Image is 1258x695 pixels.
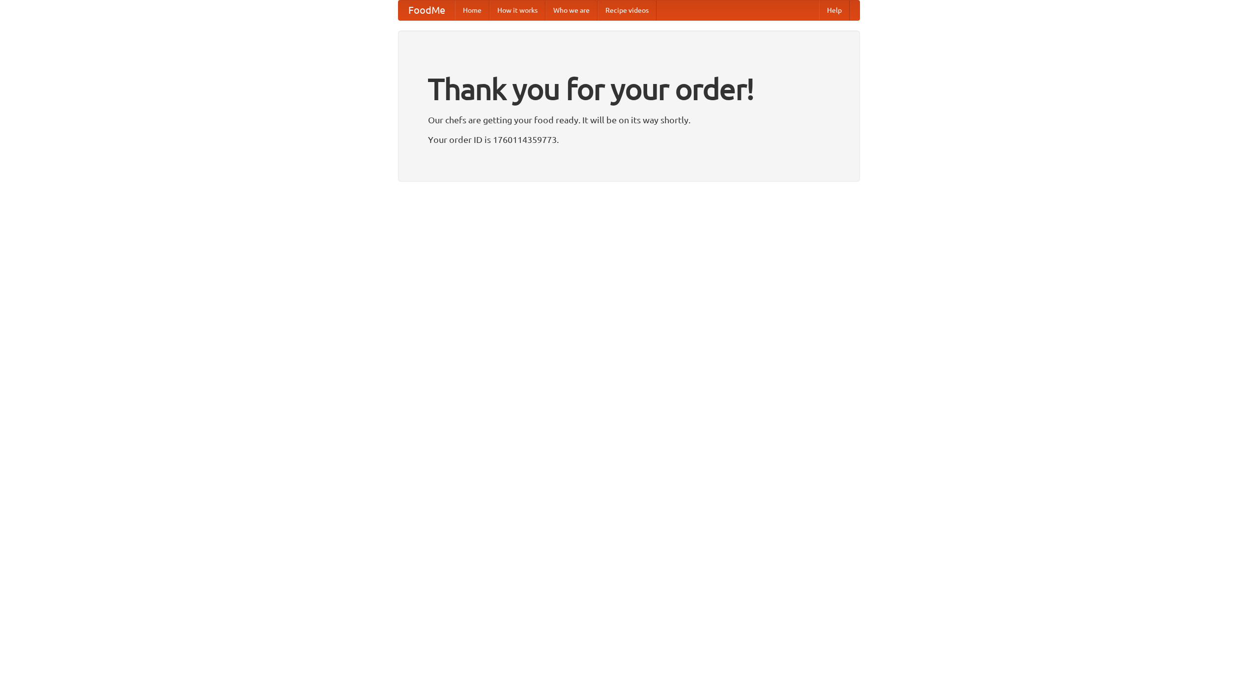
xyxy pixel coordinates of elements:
a: Who we are [545,0,598,20]
a: How it works [489,0,545,20]
p: Our chefs are getting your food ready. It will be on its way shortly. [428,112,830,127]
h1: Thank you for your order! [428,65,830,112]
p: Your order ID is 1760114359773. [428,132,830,147]
a: Help [819,0,850,20]
a: Recipe videos [598,0,657,20]
a: Home [455,0,489,20]
a: FoodMe [399,0,455,20]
